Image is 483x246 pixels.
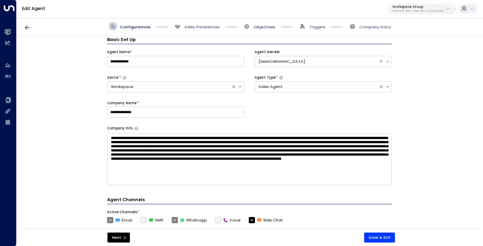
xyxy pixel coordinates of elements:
[309,24,325,30] span: Triggers
[107,50,130,55] label: Agent Name
[215,217,240,223] label: Voice
[141,217,163,223] label: SMS
[254,24,275,30] span: Objectives
[249,217,283,223] label: Web Chat
[279,76,283,79] button: Select whether your copilot will handle inquiries directly from leads or from brokers representin...
[255,50,280,55] label: Agent Gender
[107,210,137,215] label: Active Channels
[364,233,395,243] button: Save & Exit
[107,36,392,44] h3: Basic Set Up
[258,84,375,90] div: Sales Agent
[255,75,275,80] label: Agent Type
[392,10,444,12] p: 36c5ec06-2b8e-4dd6-aa1e-c77490e3446d
[387,3,456,14] button: Workspace Group36c5ec06-2b8e-4dd6-aa1e-c77490e3446d
[141,217,163,223] div: To activate this channel, please go to the Integrations page
[120,24,151,30] span: Configurations
[172,217,207,223] label: Whatsapp
[258,59,375,65] div: [DEMOGRAPHIC_DATA]
[134,127,138,130] button: Provide a brief overview of your company, including your industry, products or services, and any ...
[111,84,228,90] div: Workspace
[107,233,130,243] button: Next
[184,24,220,30] span: Sales Preferences
[215,217,240,223] div: To activate this channel, please go to the Integrations page
[392,5,444,9] p: Workspace Group
[107,101,136,106] label: Company Name
[107,196,392,204] h4: Agent Channels
[107,217,132,223] label: Email
[107,75,119,80] label: Sector
[22,6,45,11] a: Edit Agent
[359,24,391,30] span: Company Data
[107,126,133,131] label: Company Info
[123,76,126,79] button: Select whether your copilot will handle inquiries directly from leads or from brokers representin...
